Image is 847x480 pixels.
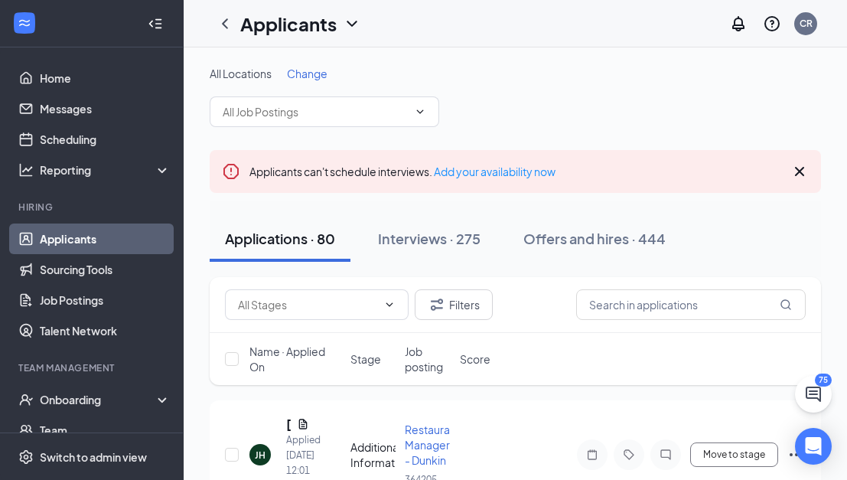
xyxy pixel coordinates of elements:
[763,15,781,33] svg: QuestionInfo
[40,124,171,155] a: Scheduling
[414,106,426,118] svg: ChevronDown
[40,93,171,124] a: Messages
[780,299,792,311] svg: MagnifyingGlass
[18,361,168,374] div: Team Management
[286,416,291,433] h5: [PERSON_NAME]
[40,63,171,93] a: Home
[225,229,335,248] div: Applications · 80
[40,285,171,315] a: Job Postings
[415,289,493,320] button: Filter Filters
[216,15,234,33] svg: ChevronLeft
[383,299,396,311] svg: ChevronDown
[40,224,171,254] a: Applicants
[350,439,396,470] div: Additional Information
[620,449,638,461] svg: Tag
[583,449,601,461] svg: Note
[800,17,813,30] div: CR
[255,449,266,462] div: JH
[17,15,32,31] svg: WorkstreamLogo
[787,446,806,464] svg: Ellipses
[405,344,451,374] span: Job posting
[434,165,555,178] a: Add your availability now
[804,385,823,403] svg: ChatActive
[18,162,34,178] svg: Analysis
[690,442,778,467] button: Move to stage
[815,374,832,387] div: 75
[240,11,337,37] h1: Applicants
[249,165,555,178] span: Applicants can't schedule interviews.
[350,351,381,367] span: Stage
[40,254,171,285] a: Sourcing Tools
[210,67,272,80] span: All Locations
[18,449,34,465] svg: Settings
[523,229,666,248] div: Offers and hires · 444
[40,315,171,346] a: Talent Network
[405,423,460,467] span: Restaurant Manager - Dunkin
[790,162,809,181] svg: Cross
[795,376,832,413] button: ChatActive
[40,392,158,407] div: Onboarding
[656,449,675,461] svg: ChatInactive
[287,67,327,80] span: Change
[18,392,34,407] svg: UserCheck
[460,351,490,367] span: Score
[795,428,832,465] div: Open Intercom Messenger
[40,415,171,446] a: Team
[729,15,748,33] svg: Notifications
[297,418,309,430] svg: Document
[40,449,147,465] div: Switch to admin view
[40,162,171,178] div: Reporting
[576,289,806,320] input: Search in applications
[222,162,240,181] svg: Error
[148,16,163,31] svg: Collapse
[428,296,446,314] svg: Filter
[238,296,377,313] input: All Stages
[343,15,361,33] svg: ChevronDown
[223,103,408,120] input: All Job Postings
[18,201,168,214] div: Hiring
[378,229,481,248] div: Interviews · 275
[249,344,341,374] span: Name · Applied On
